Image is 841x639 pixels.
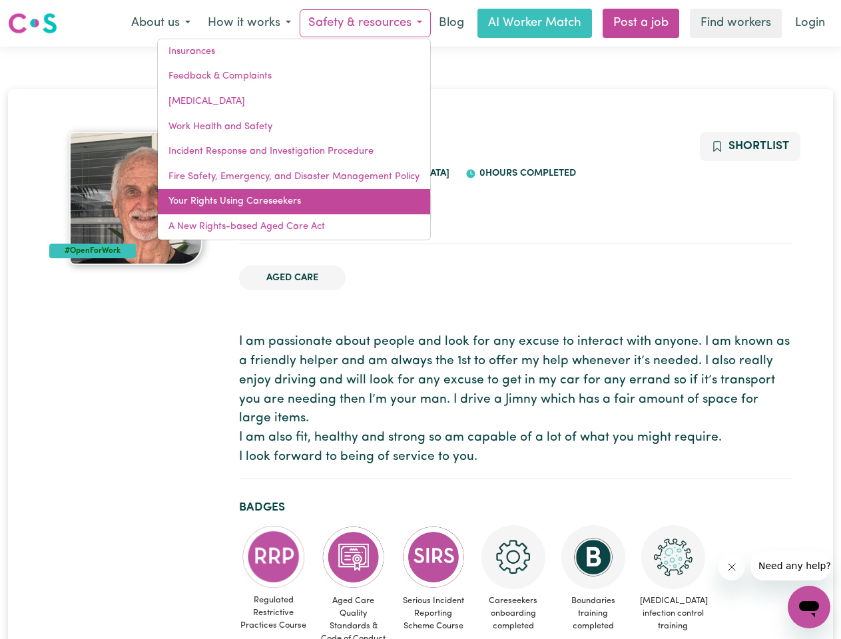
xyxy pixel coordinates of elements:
a: Post a job [603,9,679,38]
div: #OpenForWork [49,244,137,258]
img: CS Academy: Regulated Restrictive Practices course completed [242,525,306,588]
a: Careseekers logo [8,8,57,39]
a: Fire Safety, Emergency, and Disaster Management Policy [158,164,430,190]
span: [MEDICAL_DATA] infection control training [639,589,708,638]
span: 0 hours completed [476,168,576,178]
li: Aged Care [239,266,346,291]
button: How it works [199,9,300,37]
iframe: Message from company [750,551,830,580]
img: CS Academy: COVID-19 Infection Control Training course completed [641,525,705,589]
a: Incident Response and Investigation Procedure [158,139,430,164]
img: CS Academy: Aged Care Quality Standards & Code of Conduct course completed [322,525,386,589]
img: CS Academy: Careseekers Onboarding course completed [481,525,545,589]
button: About us [123,9,199,37]
a: Kenneth's profile picture'#OpenForWork [49,132,223,265]
img: CS Academy: Boundaries in care and support work course completed [561,525,625,589]
a: Blog [431,9,472,38]
button: Safety & resources [300,9,431,37]
iframe: Button to launch messaging window [788,586,830,628]
p: I am passionate about people and look for any excuse to interact with anyone. I am known as a fri... [239,333,792,467]
span: Serious Incident Reporting Scheme Course [399,589,468,638]
span: Careseekers onboarding completed [479,589,548,638]
span: Regulated Restrictive Practices Course [239,588,308,638]
a: [MEDICAL_DATA] [158,89,430,114]
span: Boundaries training completed [559,589,628,638]
img: Careseekers logo [8,11,57,35]
a: AI Worker Match [477,9,592,38]
a: Work Health and Safety [158,114,430,140]
a: Insurances [158,39,430,65]
iframe: Close message [718,554,745,580]
img: CS Academy: Serious Incident Reporting Scheme course completed [402,525,465,589]
button: Add to shortlist [700,132,800,161]
span: Need any help? [8,9,81,20]
div: Safety & resources [157,39,431,240]
img: Kenneth [69,132,202,265]
a: Find workers [690,9,782,38]
a: Feedback & Complaints [158,64,430,89]
a: Login [787,9,833,38]
h2: Badges [239,501,792,515]
a: Your Rights Using Careseekers [158,189,430,214]
span: Shortlist [728,140,789,152]
a: A New Rights-based Aged Care Act [158,214,430,240]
